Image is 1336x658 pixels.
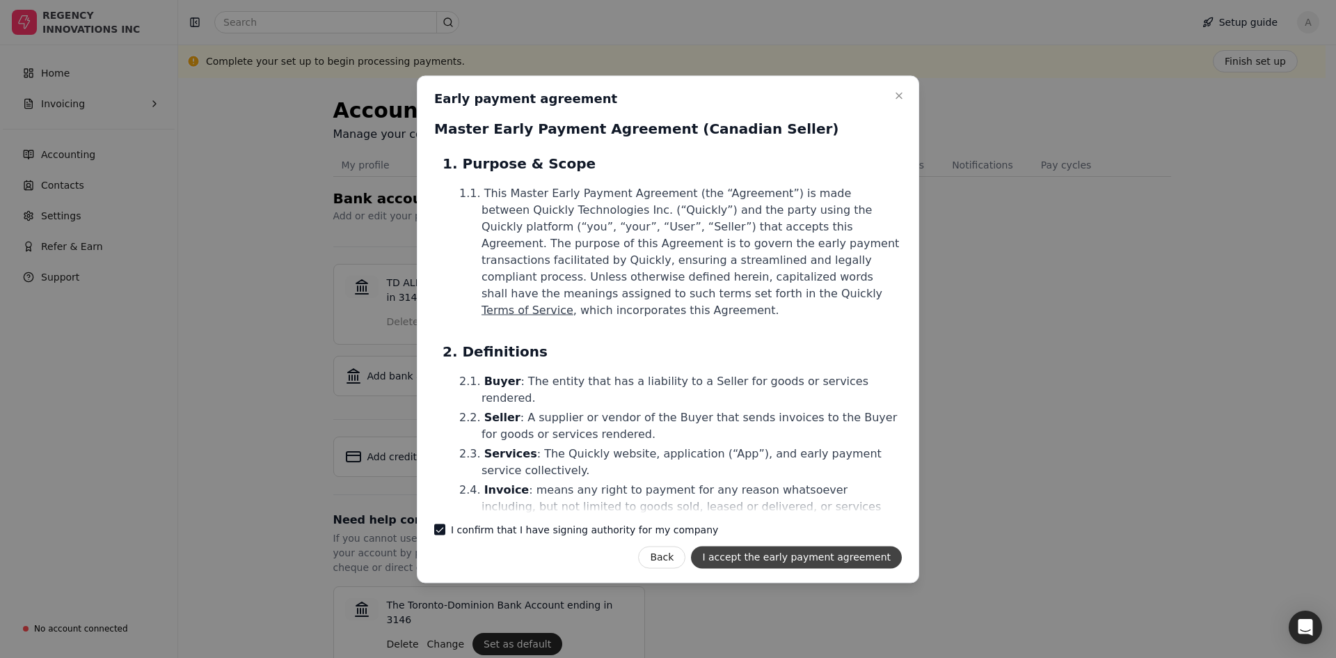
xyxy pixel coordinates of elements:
li: : The Quickly website, application (“App”), and early payment service collectively. [470,445,902,478]
span: Invoice [484,483,530,496]
span: Services [484,446,537,460]
button: I accept the early payment agreement [691,546,902,568]
button: Back [638,546,685,568]
span: Buyer [484,374,521,387]
li: : means any right to payment for any reason whatsoever including, but not limited to goods sold, ... [470,481,902,531]
li: Definitions [456,340,902,601]
li: : A supplier or vendor of the Buyer that sends invoices to the Buyer for goods or services rendered. [470,409,902,442]
li: : The entity that has a liability to a Seller for goods or services rendered. [470,373,902,406]
label: I confirm that I have signing authority for my company [451,524,718,534]
h2: Early payment agreement [434,90,617,107]
span: Seller [484,410,520,423]
a: Terms of Service [482,303,573,316]
li: Purpose & Scope [456,152,902,318]
div: Master Early Payment Agreement (Canadian Seller) [434,118,902,139]
li: This Master Early Payment Agreement (the “Agreement”) is made between Quickly Technologies Inc. (... [470,185,902,318]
